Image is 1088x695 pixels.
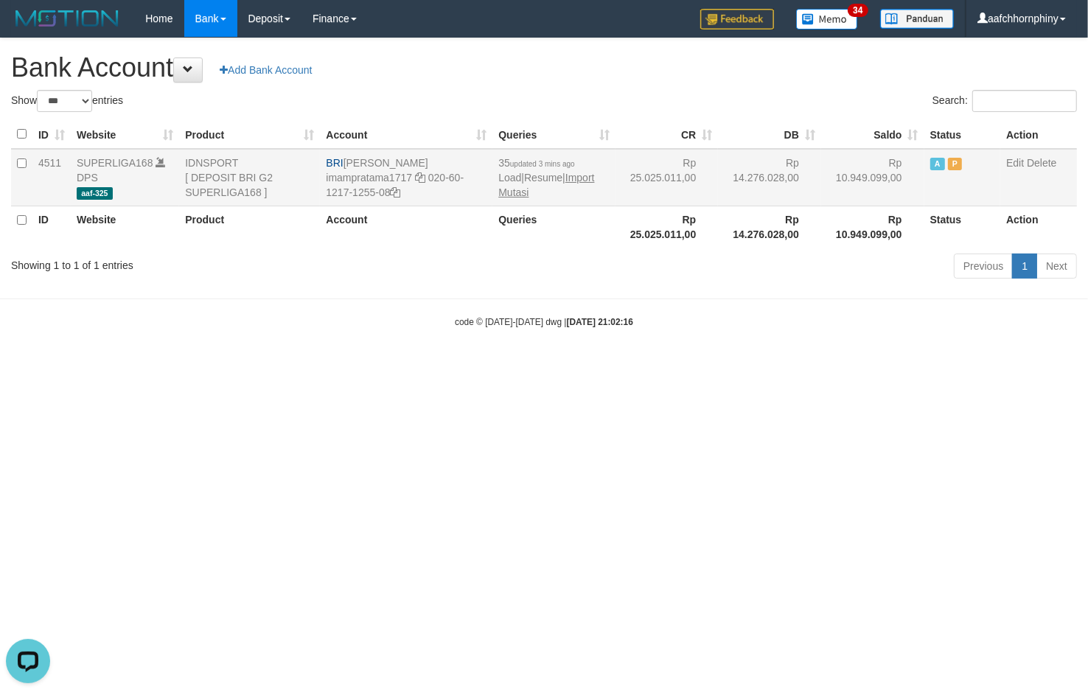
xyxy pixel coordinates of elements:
a: Load [498,172,521,184]
span: | | [498,157,594,198]
a: Copy imampratama1717 to clipboard [415,172,425,184]
th: Product [179,206,320,248]
a: Resume [524,172,562,184]
span: Paused [948,158,963,170]
th: Rp 14.276.028,00 [718,206,821,248]
img: panduan.png [880,9,954,29]
th: Action [1000,120,1077,149]
th: Queries: activate to sort column ascending [492,120,615,149]
button: Open LiveChat chat widget [6,6,50,50]
label: Show entries [11,90,123,112]
input: Search: [972,90,1077,112]
a: Next [1036,254,1077,279]
td: 4511 [32,149,71,206]
td: Rp 10.949.099,00 [821,149,924,206]
img: Button%20Memo.svg [796,9,858,29]
span: updated 3 mins ago [510,160,575,168]
span: 34 [848,4,868,17]
td: Rp 14.276.028,00 [718,149,821,206]
small: code © [DATE]-[DATE] dwg | [455,317,633,327]
div: Showing 1 to 1 of 1 entries [11,252,442,273]
td: [PERSON_NAME] 020-60-1217-1255-08 [320,149,492,206]
label: Search: [932,90,1077,112]
a: Delete [1027,157,1056,169]
th: Website [71,206,179,248]
th: Account: activate to sort column ascending [320,120,492,149]
img: Feedback.jpg [700,9,774,29]
th: DB: activate to sort column ascending [718,120,821,149]
span: 35 [498,157,574,169]
th: ID: activate to sort column ascending [32,120,71,149]
span: aaf-325 [77,187,113,200]
a: Import Mutasi [498,172,594,198]
th: Status [924,206,1001,248]
a: Copy 020601217125508 to clipboard [391,186,401,198]
th: Rp 25.025.011,00 [616,206,719,248]
span: BRI [326,157,343,169]
img: MOTION_logo.png [11,7,123,29]
h1: Bank Account [11,53,1077,83]
th: Product: activate to sort column ascending [179,120,320,149]
th: Status [924,120,1001,149]
th: ID [32,206,71,248]
a: SUPERLIGA168 [77,157,153,169]
a: Previous [954,254,1013,279]
th: Account [320,206,492,248]
strong: [DATE] 21:02:16 [567,317,633,327]
td: IDNSPORT [ DEPOSIT BRI G2 SUPERLIGA168 ] [179,149,320,206]
a: Add Bank Account [210,57,321,83]
td: Rp 25.025.011,00 [616,149,719,206]
a: 1 [1012,254,1037,279]
a: Edit [1006,157,1024,169]
a: imampratama1717 [326,172,412,184]
select: Showentries [37,90,92,112]
th: CR: activate to sort column ascending [616,120,719,149]
span: Active [930,158,945,170]
th: Queries [492,206,615,248]
th: Website: activate to sort column ascending [71,120,179,149]
th: Saldo: activate to sort column ascending [821,120,924,149]
th: Rp 10.949.099,00 [821,206,924,248]
td: DPS [71,149,179,206]
th: Action [1000,206,1077,248]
